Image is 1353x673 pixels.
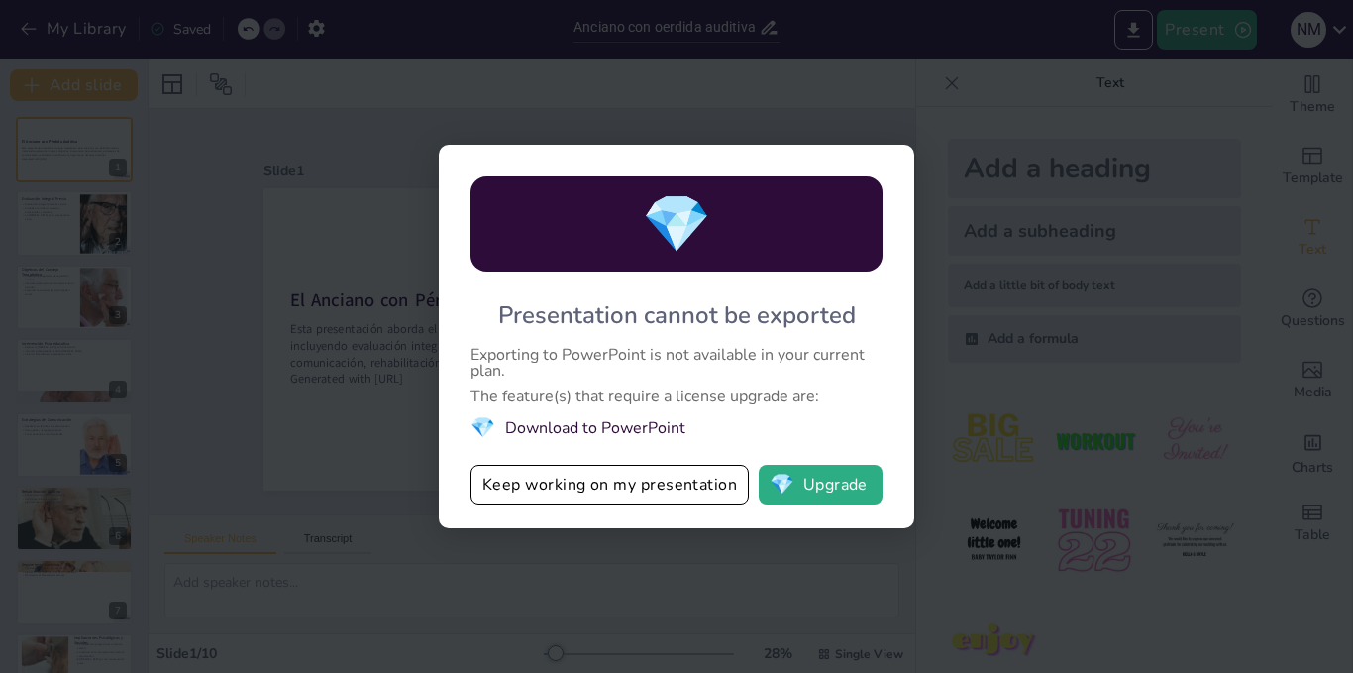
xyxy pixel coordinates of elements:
[759,465,883,505] button: diamondUpgrade
[470,389,883,404] div: The feature(s) that require a license upgrade are:
[470,347,883,379] div: Exporting to PowerPoint is not available in your current plan.
[470,465,749,505] button: Keep working on my presentation
[470,414,883,441] li: Download to PowerPoint
[498,299,856,331] div: Presentation cannot be exported
[770,475,794,495] span: diamond
[470,414,495,441] span: diamond
[642,186,711,263] span: diamond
